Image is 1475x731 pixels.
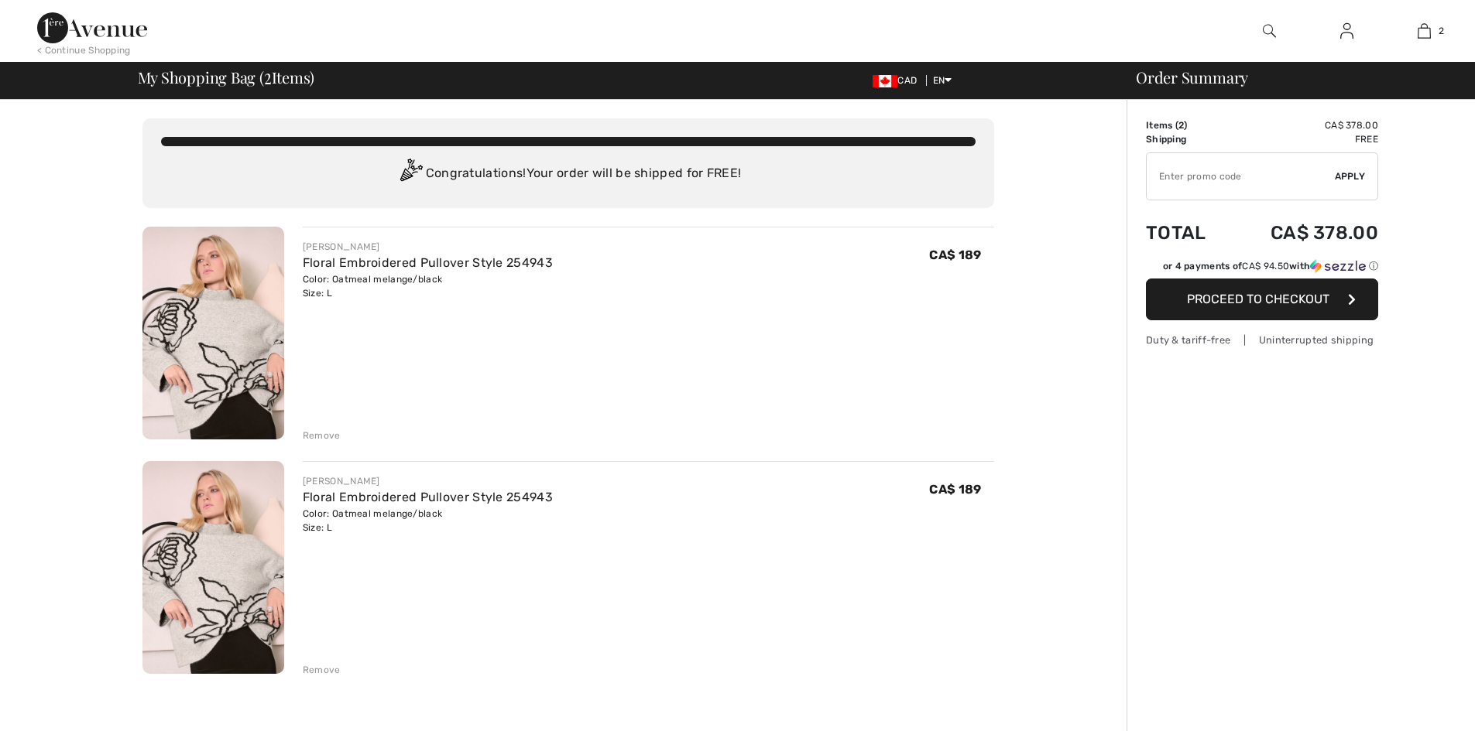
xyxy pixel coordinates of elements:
[1328,22,1366,41] a: Sign In
[303,507,553,535] div: Color: Oatmeal melange/black Size: L
[303,240,553,254] div: [PERSON_NAME]
[138,70,315,85] span: My Shopping Bag ( Items)
[1146,259,1378,278] div: or 4 payments ofCA$ 94.50withSezzle Click to learn more about Sezzle
[303,255,553,270] a: Floral Embroidered Pullover Style 254943
[1187,292,1329,306] span: Proceed to Checkout
[303,272,553,300] div: Color: Oatmeal melange/black Size: L
[303,490,553,504] a: Floral Embroidered Pullover Style 254943
[1242,261,1289,272] span: CA$ 94.50
[37,43,131,57] div: < Continue Shopping
[929,482,981,497] span: CA$ 189
[1335,169,1366,183] span: Apply
[1386,22,1462,40] a: 2
[1263,22,1276,40] img: search the website
[1229,118,1378,132] td: CA$ 378.00
[1146,132,1229,146] td: Shipping
[1439,24,1444,38] span: 2
[1146,333,1378,347] div: Duty & tariff-free | Uninterrupted shipping
[1229,207,1378,259] td: CA$ 378.00
[1163,259,1378,273] div: or 4 payments of with
[1146,118,1229,132] td: Items ( )
[142,461,284,674] img: Floral Embroidered Pullover Style 254943
[1418,22,1431,40] img: My Bag
[303,429,341,442] div: Remove
[264,66,272,86] span: 2
[1340,22,1353,40] img: My Info
[1178,120,1184,131] span: 2
[37,12,147,43] img: 1ère Avenue
[873,75,897,87] img: Canadian Dollar
[161,159,976,190] div: Congratulations! Your order will be shipped for FREE!
[303,663,341,677] div: Remove
[1146,207,1229,259] td: Total
[1117,70,1466,85] div: Order Summary
[1146,278,1378,320] button: Proceed to Checkout
[142,227,284,439] img: Floral Embroidered Pullover Style 254943
[933,75,952,86] span: EN
[395,159,426,190] img: Congratulation2.svg
[303,474,553,488] div: [PERSON_NAME]
[873,75,923,86] span: CAD
[929,248,981,262] span: CA$ 189
[1147,153,1335,200] input: Promo code
[1229,132,1378,146] td: Free
[1310,259,1366,273] img: Sezzle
